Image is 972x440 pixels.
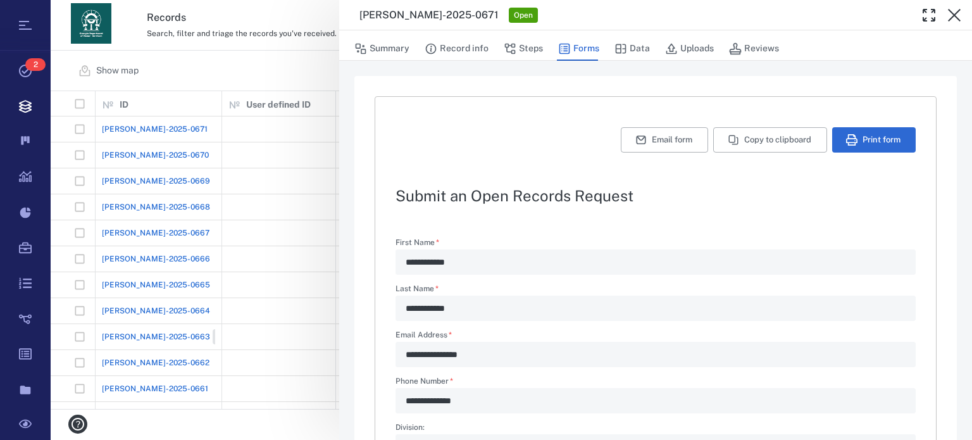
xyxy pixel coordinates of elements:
[28,9,54,20] span: Help
[396,388,916,413] div: Phone Number
[713,127,827,153] button: Copy to clipboard
[354,37,409,61] button: Summary
[614,37,650,61] button: Data
[396,188,916,203] h2: Submit an Open Records Request
[621,127,708,153] button: Email form
[396,342,916,367] div: Email Address
[396,249,916,275] div: First Name
[396,296,916,321] div: Last Name
[25,58,46,71] span: 2
[665,37,714,61] button: Uploads
[504,37,543,61] button: Steps
[396,331,916,342] label: Email Address
[396,377,916,388] label: Phone Number
[511,10,535,21] span: Open
[396,424,916,434] label: Division:
[942,3,967,28] button: Close
[558,37,599,61] button: Forms
[396,239,916,249] label: First Name
[916,3,942,28] button: Toggle Fullscreen
[396,285,916,296] label: Last Name
[425,37,489,61] button: Record info
[729,37,779,61] button: Reviews
[359,8,499,23] h3: [PERSON_NAME]-2025-0671
[832,127,916,153] button: Print form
